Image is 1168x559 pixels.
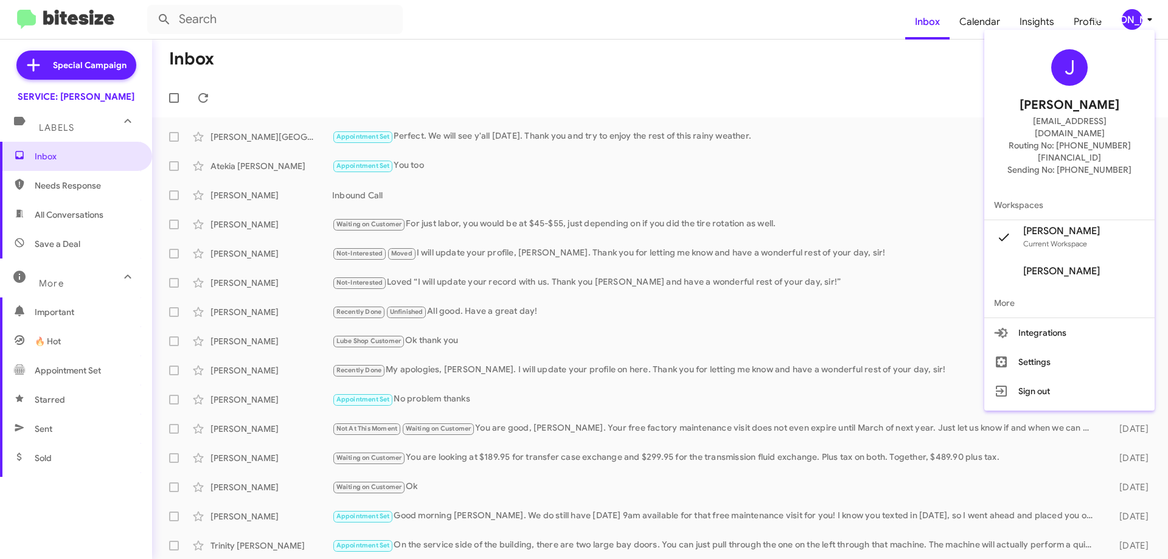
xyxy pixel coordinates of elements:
[1023,265,1100,277] span: [PERSON_NAME]
[1023,225,1100,237] span: [PERSON_NAME]
[999,115,1140,139] span: [EMAIL_ADDRESS][DOMAIN_NAME]
[1023,239,1087,248] span: Current Workspace
[984,190,1155,220] span: Workspaces
[1051,49,1088,86] div: J
[984,288,1155,318] span: More
[984,318,1155,347] button: Integrations
[1007,164,1131,176] span: Sending No: [PHONE_NUMBER]
[999,139,1140,164] span: Routing No: [PHONE_NUMBER][FINANCIAL_ID]
[984,377,1155,406] button: Sign out
[984,347,1155,377] button: Settings
[1020,95,1119,115] span: [PERSON_NAME]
